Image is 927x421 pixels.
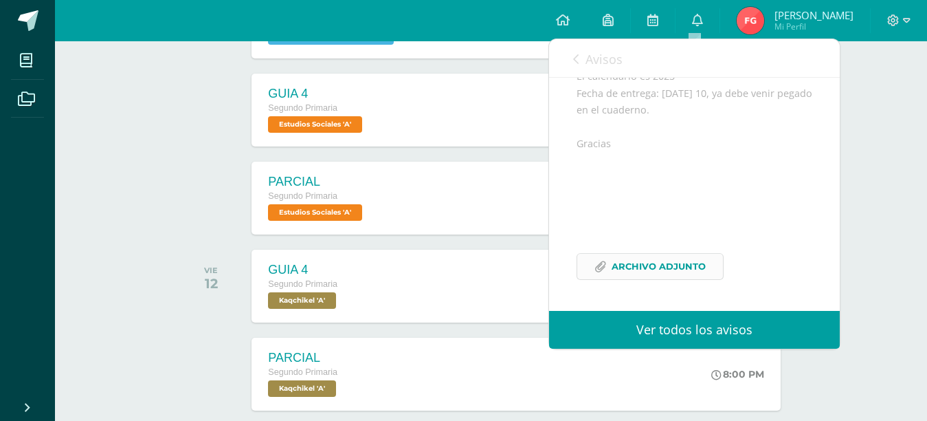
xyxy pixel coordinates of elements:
[268,279,337,289] span: Segundo Primaria
[774,21,853,32] span: Mi Perfil
[268,204,362,221] span: Estudios Sociales 'A'
[204,266,218,275] div: VIE
[737,7,764,34] img: 26a615c7567ad770a8fab9977114129e.png
[585,51,623,67] span: Avisos
[268,191,337,201] span: Segundo Primaria
[204,275,218,292] div: 12
[711,368,764,380] div: 8:00 PM
[268,292,336,309] span: Kaqchikel 'A'
[268,103,337,113] span: Segundo Primaria
[577,253,724,280] a: Archivo Adjunto
[268,380,336,397] span: Kaqchikel 'A'
[268,87,366,101] div: GUIA 4
[268,116,362,133] span: Estudios Sociales 'A'
[268,175,366,189] div: PARCIAL
[612,254,706,279] span: Archivo Adjunto
[268,367,337,377] span: Segundo Primaria
[268,263,339,277] div: GUIA 4
[774,8,853,22] span: [PERSON_NAME]
[549,311,840,349] a: Ver todos los avisos
[268,351,339,365] div: PARCIAL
